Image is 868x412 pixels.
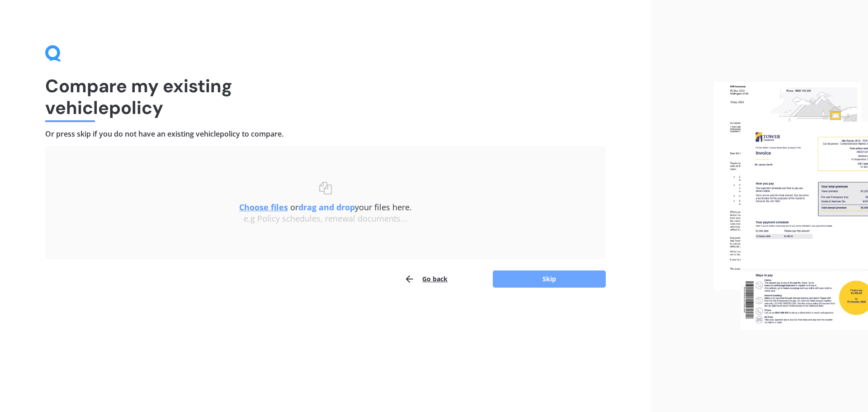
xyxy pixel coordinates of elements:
[63,214,588,224] div: e.g Policy schedules, renewal documents...
[404,270,448,288] button: Go back
[493,270,606,288] button: Skip
[239,202,412,213] span: or your files here.
[45,75,606,118] h1: Compare my existing vehicle policy
[45,129,606,139] h4: Or press skip if you do not have an existing vehicle policy to compare.
[298,202,355,213] b: drag and drop
[239,202,288,213] u: Choose files
[714,82,868,331] img: files.webp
